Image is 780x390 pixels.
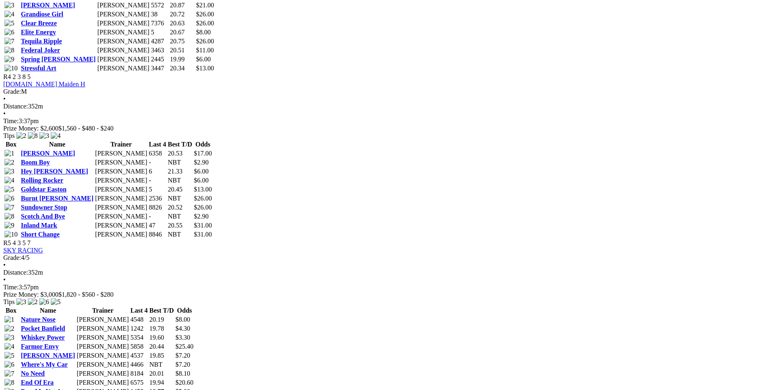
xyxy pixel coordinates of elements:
[76,361,129,369] td: [PERSON_NAME]
[148,230,166,239] td: 8846
[3,73,11,80] span: R4
[21,159,50,166] a: Boom Boy
[196,65,214,72] span: $13.00
[148,185,166,194] td: 5
[148,158,166,167] td: -
[20,140,94,149] th: Name
[194,186,212,193] span: $13.00
[21,168,88,175] a: Hey [PERSON_NAME]
[5,361,14,368] img: 6
[167,158,193,167] td: NBT
[196,20,214,27] span: $26.00
[21,316,56,323] a: Nature Nose
[5,11,14,18] img: 4
[95,149,147,158] td: [PERSON_NAME]
[3,254,777,262] div: 4/5
[21,195,93,202] a: Burnt [PERSON_NAME]
[5,204,14,211] img: 7
[151,10,169,18] td: 38
[3,291,777,298] div: Prize Money: $3,000
[176,316,190,323] span: $8.00
[97,28,150,36] td: [PERSON_NAME]
[3,117,19,124] span: Time:
[5,47,14,54] img: 8
[167,176,193,185] td: NBT
[95,140,147,149] th: Trainer
[151,37,169,45] td: 4287
[76,352,129,360] td: [PERSON_NAME]
[16,298,26,306] img: 3
[167,221,193,230] td: 20.55
[21,47,60,54] a: Federal Joker
[3,284,777,291] div: 3:57pm
[170,46,195,54] td: 20.51
[149,352,174,360] td: 19.85
[59,291,114,298] span: $1,820 - $560 - $280
[97,64,150,72] td: [PERSON_NAME]
[51,298,61,306] img: 5
[176,370,190,377] span: $8.10
[5,231,18,238] img: 10
[5,370,14,377] img: 7
[194,195,212,202] span: $26.00
[176,361,190,368] span: $7.20
[76,343,129,351] td: [PERSON_NAME]
[5,379,14,386] img: 8
[5,316,14,323] img: 1
[76,379,129,387] td: [PERSON_NAME]
[148,140,166,149] th: Last 4
[151,64,169,72] td: 3447
[5,352,14,359] img: 5
[148,194,166,203] td: 2536
[149,325,174,333] td: 19.78
[170,55,195,63] td: 19.99
[176,352,190,359] span: $7.20
[21,222,57,229] a: Inland Mark
[21,186,66,193] a: Goldstar Easton
[76,316,129,324] td: [PERSON_NAME]
[130,334,148,342] td: 5354
[167,140,193,149] th: Best T/D
[5,222,14,229] img: 9
[21,231,60,238] a: Short Change
[3,117,777,125] div: 3:37pm
[170,19,195,27] td: 20.63
[5,20,14,27] img: 5
[21,370,45,377] a: No Need
[16,132,26,140] img: 2
[21,343,59,350] a: Farmor Envy
[130,316,148,324] td: 4548
[193,140,212,149] th: Odds
[130,379,148,387] td: 6575
[95,212,147,221] td: [PERSON_NAME]
[3,254,21,261] span: Grade:
[5,195,14,202] img: 6
[3,298,15,305] span: Tips
[148,167,166,176] td: 6
[194,177,208,184] span: $6.00
[21,65,56,72] a: Stressful Art
[6,307,17,314] span: Box
[148,149,166,158] td: 6358
[170,37,195,45] td: 20.75
[51,132,61,140] img: 4
[151,28,169,36] td: 5
[149,379,174,387] td: 19.94
[167,185,193,194] td: 20.45
[6,141,17,148] span: Box
[97,55,150,63] td: [PERSON_NAME]
[97,1,150,9] td: [PERSON_NAME]
[3,269,28,276] span: Distance:
[5,334,14,341] img: 3
[97,10,150,18] td: [PERSON_NAME]
[39,298,49,306] img: 6
[39,132,49,140] img: 3
[3,103,777,110] div: 352m
[151,1,169,9] td: 5572
[21,56,96,63] a: Spring [PERSON_NAME]
[95,203,147,212] td: [PERSON_NAME]
[76,334,129,342] td: [PERSON_NAME]
[95,221,147,230] td: [PERSON_NAME]
[167,167,193,176] td: 21.33
[175,307,194,315] th: Odds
